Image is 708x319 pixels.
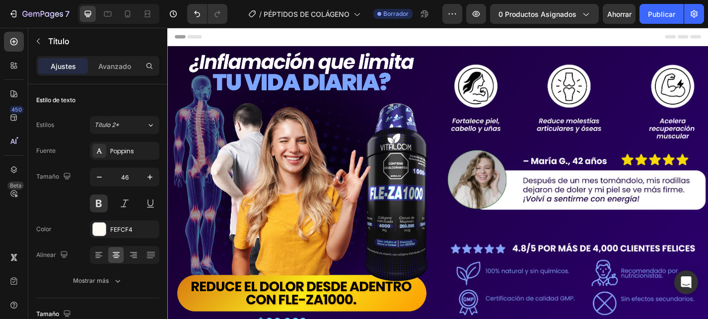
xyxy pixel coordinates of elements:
[259,10,262,18] font: /
[300,41,596,223] img: gempages_573729458666603410-4fee7651-215b-41e2-a78e-9d238ff7a824.png
[648,10,675,18] font: Publicar
[639,4,684,24] button: Publicar
[603,4,636,24] button: Ahorrar
[607,10,632,18] font: Ahorrar
[94,121,119,128] font: Título 2*
[498,10,576,18] font: 0 productos asignados
[36,272,159,290] button: Mostrar más
[36,96,75,104] font: Estilo de texto
[48,35,155,47] p: Título
[383,10,409,17] font: Borrador
[36,310,59,318] font: Tamaño
[36,173,59,180] font: Tamaño
[36,121,54,128] font: Estilos
[4,4,74,24] button: 7
[10,182,21,189] font: Beta
[98,62,131,70] font: Avanzado
[65,9,70,19] font: 7
[674,270,698,294] div: Abrir Intercom Messenger
[110,147,134,155] font: Poppins
[11,106,22,113] font: 450
[187,4,227,24] div: Deshacer/Rehacer
[264,10,350,18] font: PÉPTIDOS DE COLÁGENO
[490,4,599,24] button: 0 productos asignados
[51,62,76,70] font: Ajustes
[36,251,56,258] font: Alinear
[110,226,133,233] font: FEFCF4
[73,277,109,284] font: Mostrar más
[167,28,708,319] iframe: Área de diseño
[36,147,56,154] font: Fuente
[90,116,159,134] button: Título 2*
[48,36,70,46] font: Título
[36,225,52,233] font: Color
